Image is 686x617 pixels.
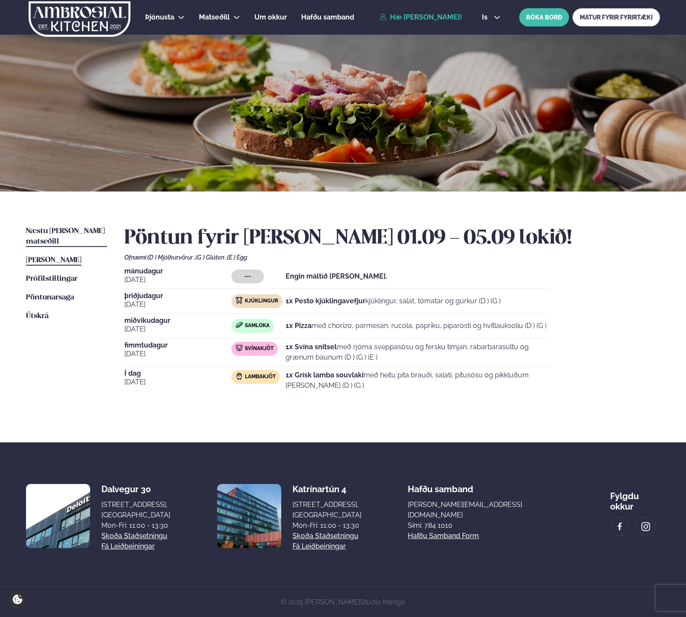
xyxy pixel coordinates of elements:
span: Pöntunarsaga [26,294,74,301]
span: [PERSON_NAME] [26,257,81,264]
a: Hafðu samband form [408,531,479,541]
a: Hæ [PERSON_NAME]! [380,13,462,21]
span: Í dag [124,370,231,377]
p: með rjóma sveppasósu og fersku timjan, rabarbarasultu og grænum baunum (D ) (G ) (E ) [286,342,549,363]
a: Þjónusta [145,12,174,23]
span: Prófílstillingar [26,275,78,283]
a: Skoða staðsetningu [101,531,167,541]
span: © 2025 [PERSON_NAME] [281,598,405,606]
span: mánudagur [124,268,231,275]
p: Sími: 784 1010 [408,520,563,531]
span: Matseðill [199,13,230,21]
a: Um okkur [254,12,287,23]
button: is [475,14,507,21]
a: Matseðill [199,12,230,23]
span: fimmtudagur [124,342,231,349]
a: Fá leiðbeiningar [101,541,155,552]
a: image alt [611,517,629,536]
img: image alt [615,522,624,532]
a: Útskrá [26,311,49,321]
span: Hafðu samband [301,13,354,21]
span: (E ) Egg [227,254,247,261]
img: image alt [217,484,281,548]
span: Samloka [245,322,270,329]
a: MATUR FYRIR FYRIRTÆKI [572,8,660,26]
span: [DATE] [124,299,231,310]
div: [STREET_ADDRESS], [GEOGRAPHIC_DATA] [101,500,170,520]
p: með chorizo, parmesan, rucola, papriku, piparosti og hvítlauksolíu (D ) (G ) [286,321,546,331]
span: [DATE] [124,349,231,359]
img: image alt [26,484,90,548]
strong: 1x Svína snitsel [286,343,337,351]
button: BÓKA BORÐ [519,8,569,26]
p: kjúklingur, salat, tómatar og gúrkur (D ) (G ) [286,296,501,306]
span: Næstu [PERSON_NAME] matseðill [26,227,105,245]
span: --- [244,273,251,280]
span: miðvikudagur [124,317,231,324]
span: (G ) Glúten , [195,254,227,261]
img: sandwich-new-16px.svg [236,322,243,328]
a: Pöntunarsaga [26,292,74,303]
p: með heitu pita brauði, salati, pitusósu og pikkluðum [PERSON_NAME] (D ) (G ) [286,370,549,391]
div: Mon-Fri: 11:00 - 13:30 [293,520,361,531]
strong: 1x Pizza [286,321,312,330]
span: Þjónusta [145,13,174,21]
span: Lambakjöt [245,373,276,380]
div: Mon-Fri: 11:00 - 13:30 [101,520,170,531]
a: Cookie settings [9,591,26,608]
a: Hafðu samband [301,12,354,23]
div: Katrínartún 4 [293,484,361,494]
div: [STREET_ADDRESS], [GEOGRAPHIC_DATA] [293,500,361,520]
img: chicken.svg [236,297,243,304]
img: Lamb.svg [236,373,243,380]
img: pork.svg [236,344,243,351]
strong: Engin máltíð [PERSON_NAME]. [286,272,387,280]
h2: Pöntun fyrir [PERSON_NAME] 01.09 - 05.09 lokið! [124,226,660,250]
span: [DATE] [124,275,231,285]
a: Næstu [PERSON_NAME] matseðill [26,226,107,247]
span: Kjúklingur [245,298,278,305]
div: Dalvegur 30 [101,484,170,494]
div: Ofnæmi: [124,254,660,261]
a: Studio Mango [360,598,405,606]
a: [PERSON_NAME] [26,255,81,266]
a: Skoða staðsetningu [293,531,358,541]
a: image alt [637,517,655,536]
span: (D ) Mjólkurvörur , [147,254,195,261]
img: logo [28,1,131,37]
span: þriðjudagur [124,292,231,299]
span: [DATE] [124,324,231,334]
span: [DATE] [124,377,231,387]
img: image alt [641,522,650,532]
a: Fá leiðbeiningar [293,541,346,552]
strong: 1x Pesto kjúklingavefjur [286,297,365,305]
span: is [482,14,490,21]
div: Fylgdu okkur [610,484,660,512]
strong: 1x Grísk lamba souvlaki [286,371,364,379]
span: Um okkur [254,13,287,21]
span: Útskrá [26,312,49,320]
span: Hafðu samband [408,477,473,494]
a: Prófílstillingar [26,274,78,284]
span: Svínakjöt [245,345,273,352]
a: [PERSON_NAME][EMAIL_ADDRESS][DOMAIN_NAME] [408,500,563,520]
